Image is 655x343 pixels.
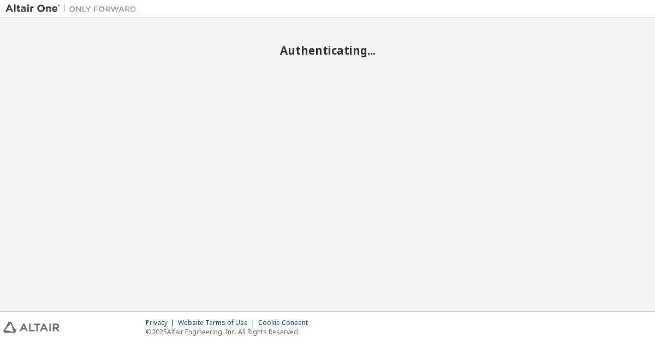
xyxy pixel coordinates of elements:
img: altair_logo.svg [3,322,59,333]
div: Website Terms of Use [178,318,258,327]
div: Privacy [146,318,178,327]
div: Cookie Consent [258,318,314,327]
img: Altair One [5,3,142,14]
p: © 2025 Altair Engineering, Inc. All Rights Reserved. [146,327,314,336]
h2: Authenticating... [5,43,650,57]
